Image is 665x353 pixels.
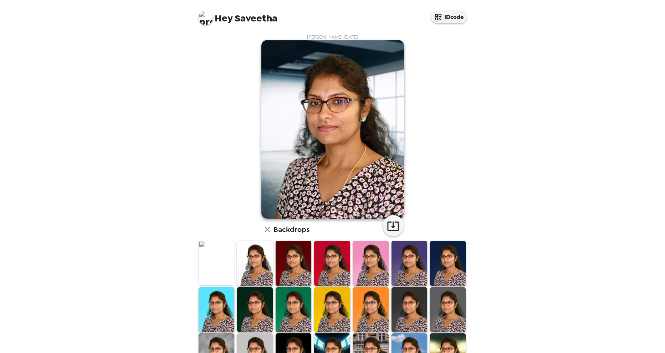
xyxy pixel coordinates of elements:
[199,7,277,23] span: Saveetha
[307,34,358,40] span: [PERSON_NAME] , [DATE]
[199,11,213,25] img: profile pic
[431,11,467,23] button: IDcode
[199,241,234,285] img: Original
[215,12,232,25] span: Hey
[261,40,404,219] img: user
[273,224,310,235] h6: Backdrops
